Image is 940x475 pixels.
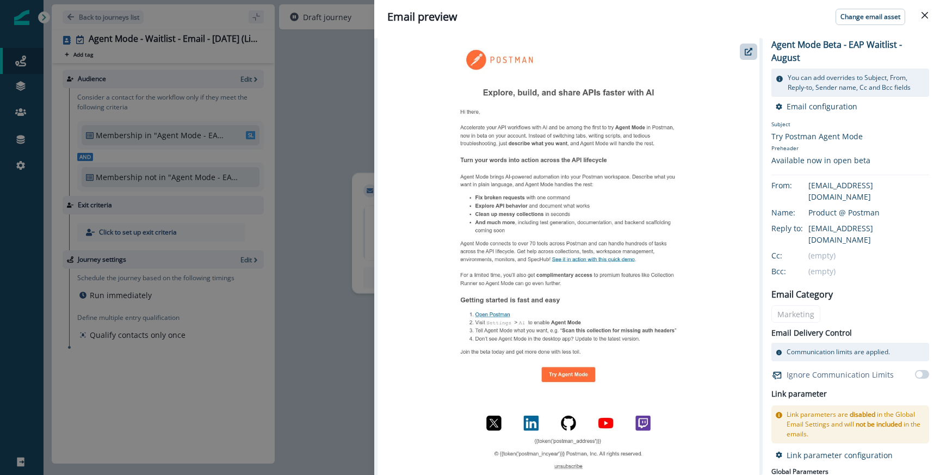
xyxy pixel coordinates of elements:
[836,9,905,25] button: Change email asset
[787,369,894,380] p: Ignore Communication Limits
[776,450,893,460] button: Link parameter configuration
[771,142,870,155] p: Preheader
[916,7,933,24] button: Close
[850,410,875,419] span: disabled
[787,410,925,439] p: Link parameters are in the Global Email Settings and will in the emails.
[787,101,857,112] p: Email configuration
[771,266,826,277] div: Bcc:
[771,207,826,218] div: Name:
[771,180,826,191] div: From:
[378,38,760,475] img: email asset unavailable
[808,207,929,218] div: Product @ Postman
[808,266,929,277] div: (empty)
[840,13,900,21] p: Change email asset
[856,420,902,429] span: not be included
[771,223,826,234] div: Reply to:
[771,250,826,261] div: Cc:
[776,101,857,112] button: Email configuration
[808,223,929,245] div: [EMAIL_ADDRESS][DOMAIN_NAME]
[771,387,827,401] h2: Link parameter
[787,450,893,460] p: Link parameter configuration
[808,180,929,202] div: [EMAIL_ADDRESS][DOMAIN_NAME]
[808,250,929,261] div: (empty)
[771,131,870,142] div: Try Postman Agent Mode
[771,38,929,64] p: Agent Mode Beta - EAP Waitlist - August
[771,327,852,338] p: Email Delivery Control
[771,120,870,131] p: Subject
[771,288,833,301] p: Email Category
[788,73,925,92] p: You can add overrides to Subject, From, Reply-to, Sender name, Cc and Bcc fields
[787,347,890,357] p: Communication limits are applied.
[771,155,870,166] div: Available now in open beta
[387,9,927,25] div: Email preview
